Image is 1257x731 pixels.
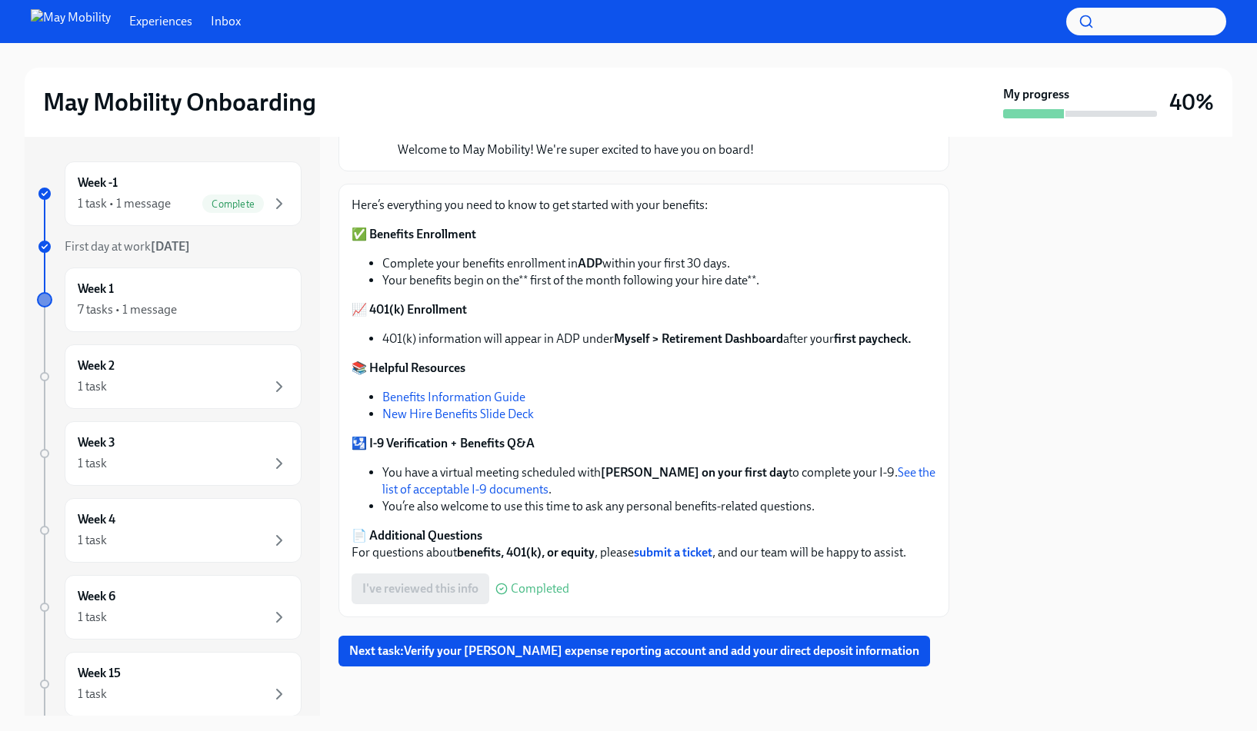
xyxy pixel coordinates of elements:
[78,378,107,395] div: 1 task
[78,609,107,626] div: 1 task
[634,545,712,560] a: submit a ticket
[1003,86,1069,103] strong: My progress
[43,87,316,118] h2: May Mobility Onboarding
[352,227,476,241] strong: ✅ Benefits Enrollment
[834,331,912,346] strong: first paycheck.
[129,13,192,30] a: Experiences
[601,465,789,480] strong: [PERSON_NAME] on your first day
[37,498,302,563] a: Week 41 task
[151,239,190,254] strong: [DATE]
[202,198,264,210] span: Complete
[352,302,467,317] strong: 📈 401(k) Enrollment
[352,527,936,561] p: For questions about , please , and our team will be happy to assist.
[78,532,107,549] div: 1 task
[78,174,118,191] h6: Week -1
[37,575,302,640] a: Week 61 task
[78,195,171,212] div: 1 task • 1 message
[37,421,302,486] a: Week 31 task
[211,13,241,30] a: Inbox
[382,498,936,515] li: You’re also welcome to use this time to ask any personal benefits-related questions.
[78,281,114,297] h6: Week 1
[349,643,919,659] span: Next task : Verify your [PERSON_NAME] expense reporting account and add your direct deposit infor...
[78,357,115,374] h6: Week 2
[352,361,465,375] strong: 📚 Helpful Resources
[1169,88,1214,116] h3: 40%
[78,434,115,451] h6: Week 3
[578,256,602,271] strong: ADP
[382,390,525,404] a: Benefits Information Guide
[382,272,936,289] li: Your benefits begin on the** first of the month following your hire date**.
[352,528,482,543] strong: 📄 Additional Questions
[457,545,595,560] strong: benefits, 401(k), or equity
[78,686,107,703] div: 1 task
[78,665,121,682] h6: Week 15
[37,267,302,332] a: Week 17 tasks • 1 message
[37,238,302,255] a: First day at work[DATE]
[37,652,302,716] a: Week 151 task
[352,197,936,214] p: Here’s everything you need to know to get started with your benefits:
[382,255,936,272] li: Complete your benefits enrollment in within your first 30 days.
[398,141,754,158] p: Welcome to May Mobility! We're super excited to have you on board!
[78,301,177,318] div: 7 tasks • 1 message
[31,9,111,34] img: May Mobility
[37,344,302,409] a: Week 21 task
[65,239,190,254] span: First day at work
[382,464,936,498] li: You have a virtual meeting scheduled with to complete your I-9. .
[37,161,302,226] a: Week -11 task • 1 messageComplete
[78,455,107,472] div: 1 task
[382,331,936,347] li: 401(k) information will appear in ADP under after your
[338,636,930,666] button: Next task:Verify your [PERSON_NAME] expense reporting account and add your direct deposit informa...
[382,407,534,421] a: New Hire Benefits Slide Deck
[78,588,115,605] h6: Week 6
[78,511,115,528] h6: Week 4
[511,583,569,595] span: Completed
[352,436,535,450] strong: 🛂 I-9 Verification + Benefits Q&A
[614,331,783,346] strong: Myself > Retirement Dashboard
